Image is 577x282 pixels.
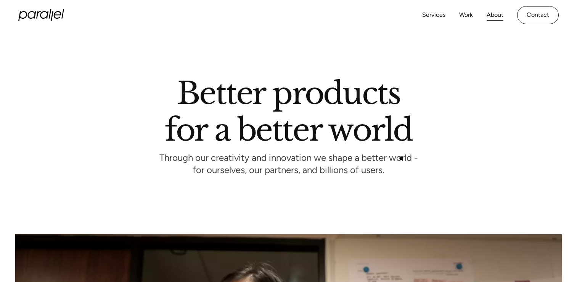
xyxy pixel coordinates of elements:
a: Contact [517,6,559,24]
h1: Better products for a better world [165,82,412,141]
p: Through our creativity and innovation we shape a better world - for ourselves, our partners, and ... [159,154,418,175]
a: Services [422,10,445,21]
a: Work [459,10,473,21]
a: home [18,9,64,21]
a: About [487,10,503,21]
